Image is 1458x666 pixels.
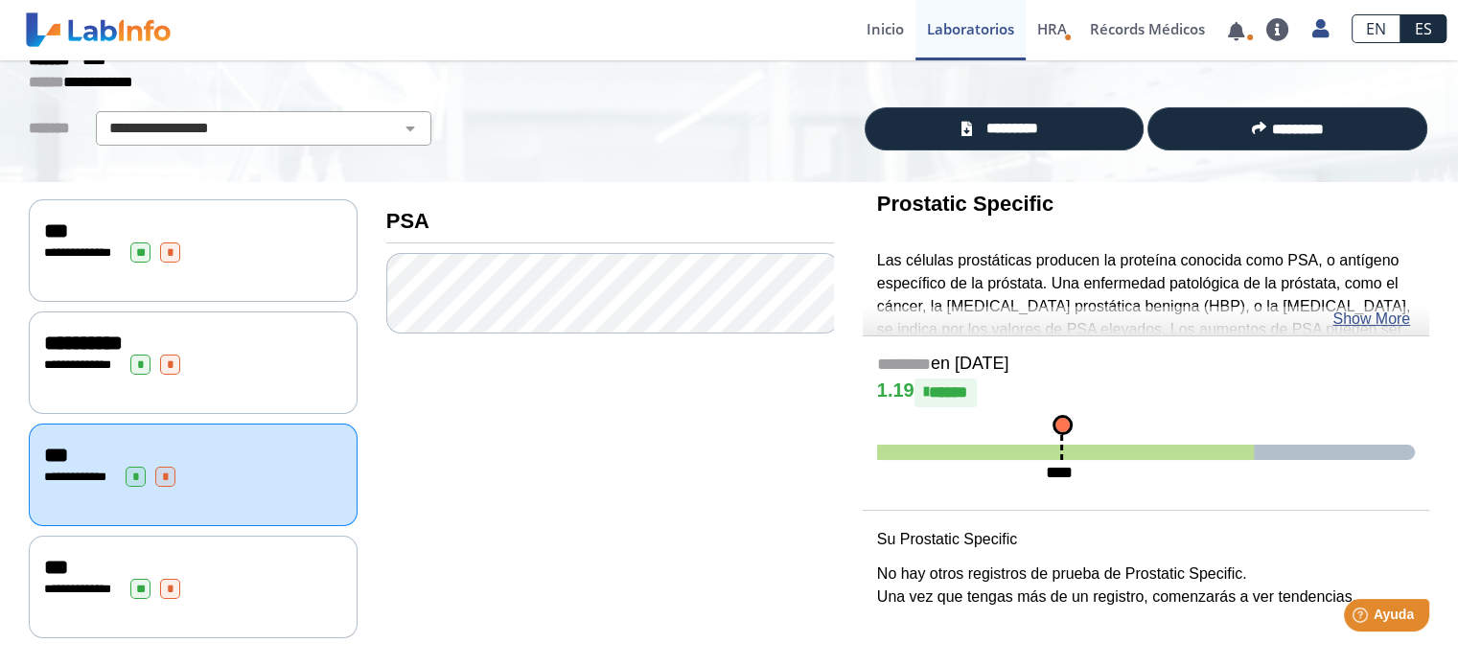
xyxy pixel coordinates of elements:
p: No hay otros registros de prueba de Prostatic Specific. Una vez que tengas más de un registro, co... [877,563,1415,609]
span: HRA [1037,19,1067,38]
iframe: Help widget launcher [1287,591,1437,645]
b: Prostatic Specific [877,192,1053,216]
a: ES [1400,14,1446,43]
h4: 1.19 [877,379,1415,407]
p: Las células prostáticas producen la proteína conocida como PSA, o antígeno específico de la próst... [877,249,1415,409]
a: EN [1352,14,1400,43]
h5: en [DATE] [877,354,1415,376]
b: PSA [386,209,429,233]
a: Show More [1332,308,1410,331]
p: Su Prostatic Specific [877,528,1415,551]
